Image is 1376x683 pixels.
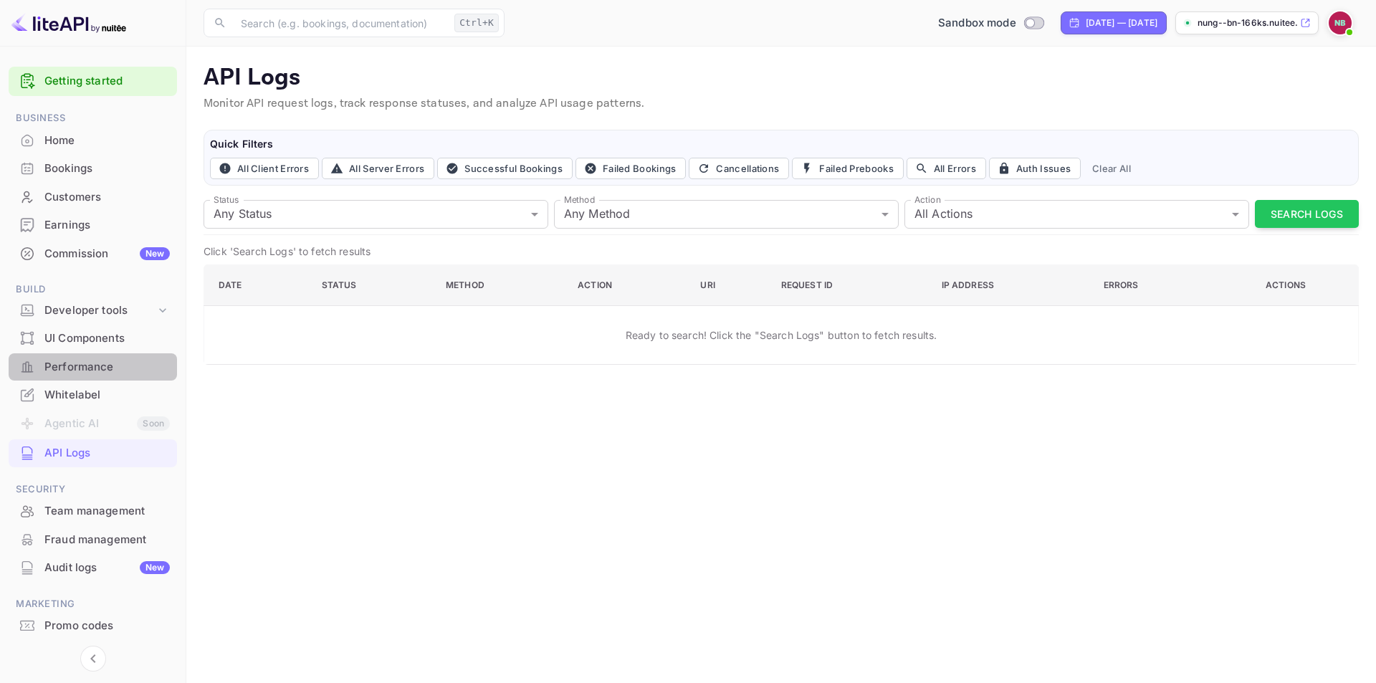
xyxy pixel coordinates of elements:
button: Failed Bookings [575,158,687,179]
p: Click 'Search Logs' to fetch results [204,244,1359,259]
th: Action [566,264,689,305]
div: Home [9,127,177,155]
a: Getting started [44,73,170,90]
th: Actions [1216,264,1358,305]
p: API Logs [204,64,1359,92]
div: API Logs [9,439,177,467]
div: New [140,247,170,260]
div: [DATE] — [DATE] [1086,16,1157,29]
div: UI Components [9,325,177,353]
div: Performance [44,359,170,376]
div: Fraud management [44,532,170,548]
div: Whitelabel [9,381,177,409]
div: Promo codes [9,612,177,640]
input: Search (e.g. bookings, documentation) [232,9,449,37]
label: Action [914,194,941,206]
div: Team management [44,503,170,520]
img: Nung_ Bn [1329,11,1352,34]
div: Developer tools [9,298,177,323]
div: Whitelabel [44,387,170,403]
a: UI Components [9,325,177,351]
div: Promo codes [44,618,170,634]
div: New [140,561,170,574]
button: All Server Errors [322,158,434,179]
div: UI Components [44,330,170,347]
div: Ctrl+K [454,14,499,32]
div: Commission [44,246,170,262]
th: Request ID [770,264,930,305]
div: Audit logs [44,560,170,576]
a: Home [9,127,177,153]
div: Customers [9,183,177,211]
button: Successful Bookings [437,158,573,179]
div: CommissionNew [9,240,177,268]
button: Clear All [1086,158,1137,179]
span: Business [9,110,177,126]
th: IP Address [930,264,1092,305]
th: URI [689,264,769,305]
a: Bookings [9,155,177,181]
th: Errors [1092,264,1216,305]
div: Earnings [9,211,177,239]
p: nung--bn-166ks.nuitee.... [1198,16,1297,29]
label: Method [564,194,595,206]
p: Monitor API request logs, track response statuses, and analyze API usage patterns. [204,95,1359,113]
div: Audit logsNew [9,554,177,582]
div: Switch to Production mode [932,15,1049,32]
div: Developer tools [44,302,156,319]
a: Fraud management [9,526,177,553]
button: Auth Issues [989,158,1081,179]
div: Bookings [44,161,170,177]
a: Whitelabel [9,381,177,408]
button: Search Logs [1255,200,1359,228]
a: Promo codes [9,612,177,639]
a: Performance [9,353,177,380]
div: Bookings [9,155,177,183]
span: Build [9,282,177,297]
img: LiteAPI logo [11,11,126,34]
div: Any Status [204,200,548,229]
a: CommissionNew [9,240,177,267]
a: API Logs [9,439,177,466]
button: Collapse navigation [80,646,106,672]
span: Sandbox mode [938,15,1016,32]
a: Earnings [9,211,177,238]
div: All Actions [904,200,1249,229]
label: Status [214,194,239,206]
div: Customers [44,189,170,206]
div: Earnings [44,217,170,234]
th: Method [434,264,566,305]
th: Status [310,264,434,305]
div: Performance [9,353,177,381]
th: Date [204,264,310,305]
span: Security [9,482,177,497]
a: Team management [9,497,177,524]
span: Marketing [9,596,177,612]
div: Getting started [9,67,177,96]
button: All Client Errors [210,158,319,179]
div: Home [44,133,170,149]
div: Team management [9,497,177,525]
div: Fraud management [9,526,177,554]
p: Ready to search! Click the "Search Logs" button to fetch results. [626,328,937,343]
button: Cancellations [689,158,789,179]
h6: Quick Filters [210,136,1352,152]
a: Customers [9,183,177,210]
div: API Logs [44,445,170,462]
button: All Errors [907,158,986,179]
button: Failed Prebooks [792,158,904,179]
div: Any Method [554,200,899,229]
a: Audit logsNew [9,554,177,581]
